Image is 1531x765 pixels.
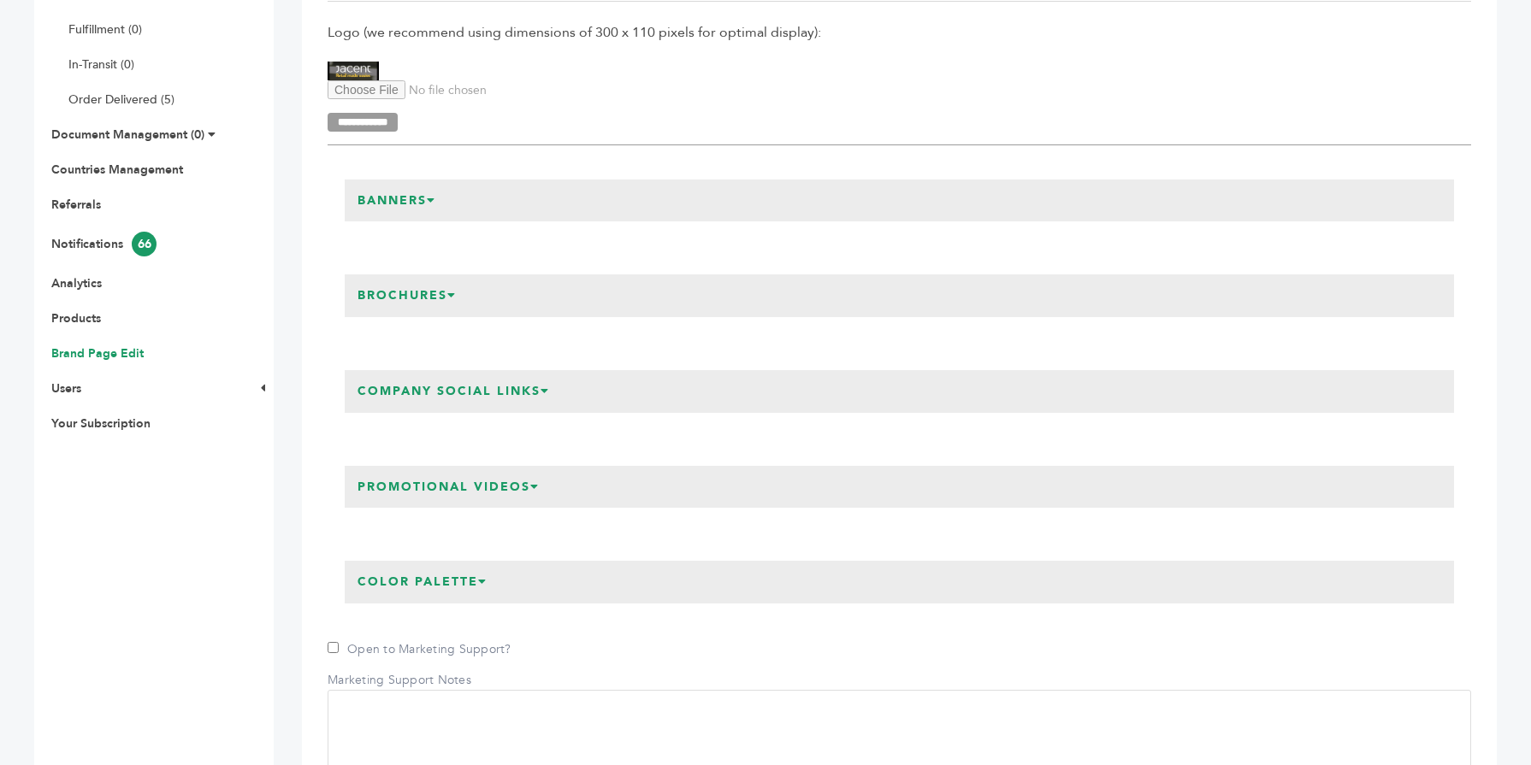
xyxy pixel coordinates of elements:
img: Jacent Strategic Manufacturing, LLC [328,62,379,80]
a: Document Management (0) [51,127,204,143]
a: Referrals [51,197,101,213]
a: Order Delivered (5) [68,91,174,108]
a: Notifications66 [51,236,157,252]
a: Countries Management [51,162,183,178]
a: Your Subscription [51,415,151,432]
label: Marketing Support Notes [328,672,471,689]
span: 66 [132,232,157,256]
a: Users [51,380,81,397]
span: Logo (we recommend using dimensions of 300 x 110 pixels for optimal display): [328,23,1471,42]
a: In-Transit (0) [68,56,134,73]
a: Products [51,310,101,327]
h3: Banners [345,179,449,222]
label: Open to Marketing Support? [328,641,511,658]
h3: Promotional Videos [345,466,553,509]
h3: Brochures [345,274,470,317]
a: Fulfillment (0) [68,21,142,38]
h3: Company Social Links [345,370,563,413]
input: Open to Marketing Support? [328,642,339,653]
a: Brand Page Edit [51,345,144,362]
h3: Color Palette [345,561,500,603]
a: Analytics [51,275,102,291]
